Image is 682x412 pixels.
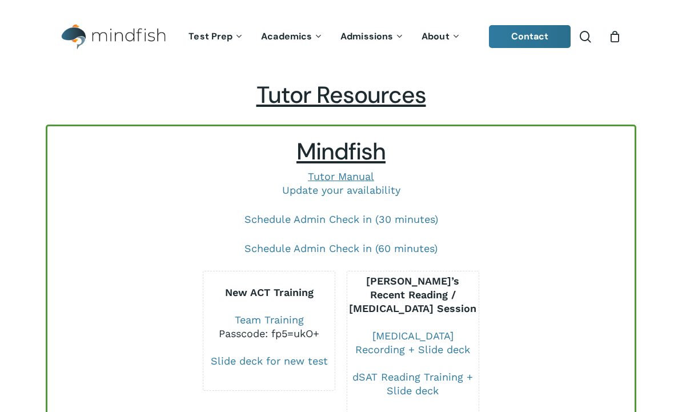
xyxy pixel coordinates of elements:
a: Slide deck for new test [211,355,328,367]
a: [MEDICAL_DATA] Recording + Slide deck [355,330,470,355]
a: Schedule Admin Check in (60 minutes) [244,242,438,254]
a: Tutor Manual [308,170,374,182]
span: Tutor Resources [256,80,426,110]
span: Academics [261,30,312,42]
a: About [413,32,470,42]
a: Team Training [235,314,304,326]
nav: Main Menu [180,15,469,58]
header: Main Menu [46,15,636,58]
a: Cart [608,30,621,43]
b: New ACT Training [225,286,314,298]
b: [PERSON_NAME]’s Recent Reading / [MEDICAL_DATA] Session [349,275,476,314]
a: Contact [489,25,571,48]
span: Mindfish [296,137,386,167]
span: About [422,30,450,42]
span: Admissions [340,30,393,42]
span: Test Prep [188,30,232,42]
div: Passcode: fp5=ukO+ [203,327,335,341]
a: Academics [252,32,332,42]
a: Update your availability [282,184,400,196]
span: Contact [511,30,549,42]
a: Admissions [332,32,413,42]
a: dSAT Reading Training + Slide deck [352,371,473,397]
a: Test Prep [180,32,252,42]
a: Schedule Admin Check in (30 minutes) [244,213,438,225]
